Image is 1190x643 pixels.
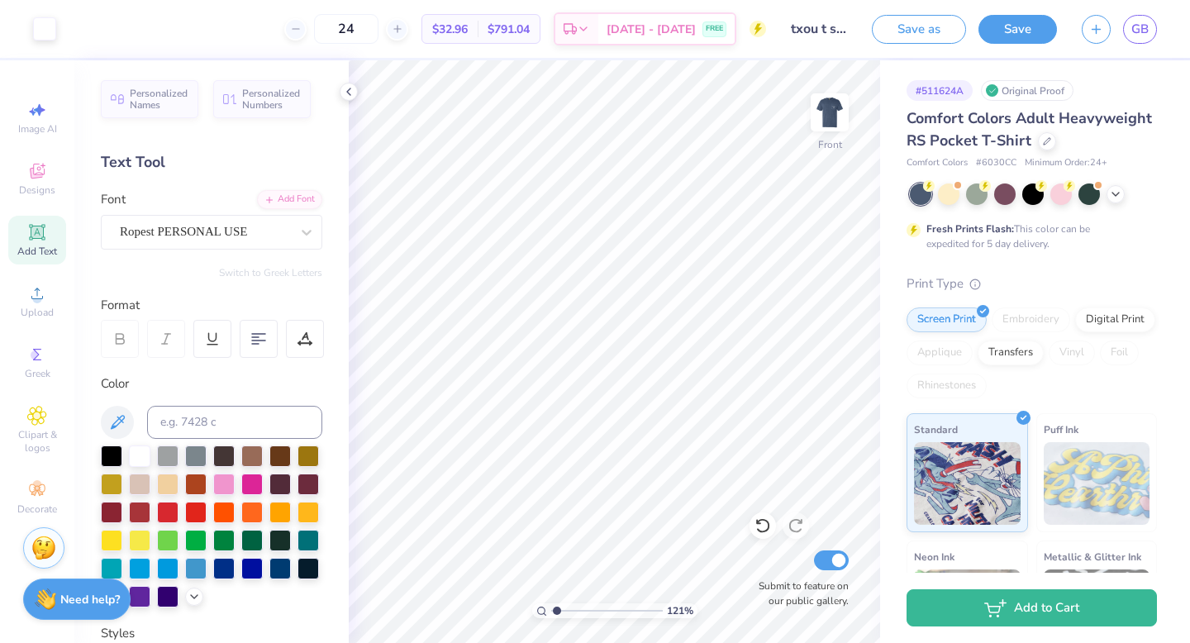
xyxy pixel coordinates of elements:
[17,502,57,516] span: Decorate
[907,307,987,332] div: Screen Print
[1025,156,1107,170] span: Minimum Order: 24 +
[976,156,1016,170] span: # 6030CC
[25,367,50,380] span: Greek
[926,222,1014,236] strong: Fresh Prints Flash:
[813,96,846,129] img: Front
[978,15,1057,44] button: Save
[101,190,126,209] label: Font
[314,14,378,44] input: – –
[907,108,1152,150] span: Comfort Colors Adult Heavyweight RS Pocket T-Shirt
[1123,15,1157,44] a: GB
[242,88,301,111] span: Personalized Numbers
[101,296,324,315] div: Format
[818,137,842,152] div: Front
[914,442,1021,525] img: Standard
[147,406,322,439] input: e.g. 7428 c
[17,245,57,258] span: Add Text
[1044,548,1141,565] span: Metallic & Glitter Ink
[907,374,987,398] div: Rhinestones
[981,80,1073,101] div: Original Proof
[706,23,723,35] span: FREE
[914,421,958,438] span: Standard
[1049,341,1095,365] div: Vinyl
[101,374,322,393] div: Color
[907,274,1157,293] div: Print Type
[914,548,954,565] span: Neon Ink
[667,603,693,618] span: 121 %
[1131,20,1149,39] span: GB
[19,183,55,197] span: Designs
[978,341,1044,365] div: Transfers
[992,307,1070,332] div: Embroidery
[907,156,968,170] span: Comfort Colors
[907,341,973,365] div: Applique
[1044,442,1150,525] img: Puff Ink
[1100,341,1139,365] div: Foil
[8,428,66,455] span: Clipart & logos
[907,589,1157,626] button: Add to Cart
[872,15,966,44] button: Save as
[21,306,54,319] span: Upload
[60,592,120,607] strong: Need help?
[101,624,322,643] div: Styles
[130,88,188,111] span: Personalized Names
[1075,307,1155,332] div: Digital Print
[101,151,322,174] div: Text Tool
[907,80,973,101] div: # 511624A
[1044,421,1078,438] span: Puff Ink
[257,190,322,209] div: Add Font
[607,21,696,38] span: [DATE] - [DATE]
[18,122,57,136] span: Image AI
[750,579,849,608] label: Submit to feature on our public gallery.
[778,12,859,45] input: Untitled Design
[432,21,468,38] span: $32.96
[926,221,1130,251] div: This color can be expedited for 5 day delivery.
[488,21,530,38] span: $791.04
[219,266,322,279] button: Switch to Greek Letters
